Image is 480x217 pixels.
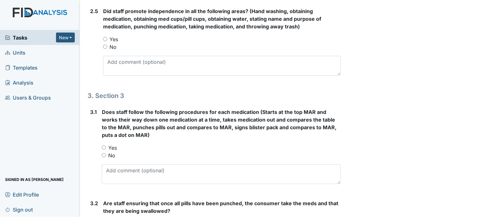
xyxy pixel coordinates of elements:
[102,109,336,138] span: Does staff follow the following procedures for each medication (Starts at the top MAR and works t...
[103,37,107,41] input: Yes
[109,43,116,51] label: No
[56,33,75,42] button: New
[90,7,98,15] label: 2.5
[5,190,39,199] span: Edit Profile
[5,205,33,214] span: Sign out
[5,175,64,184] span: Signed in as [PERSON_NAME]
[103,8,321,30] span: Did staff promote independence in all the following areas? (Hand washing, obtaining medication, o...
[5,34,56,41] a: Tasks
[103,200,338,214] span: Are staff ensuring that once all pills have been punched, the consumer take the meds and that the...
[102,153,106,157] input: No
[108,144,117,152] label: Yes
[5,63,38,72] span: Templates
[5,93,51,102] span: Users & Groups
[5,48,25,57] span: Units
[88,91,341,101] h1: 3. Section 3
[103,45,107,49] input: No
[102,146,106,150] input: Yes
[5,78,33,87] span: Analysis
[90,199,98,207] label: 3.2
[109,35,118,43] label: Yes
[108,152,115,159] label: No
[90,108,97,116] label: 3.1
